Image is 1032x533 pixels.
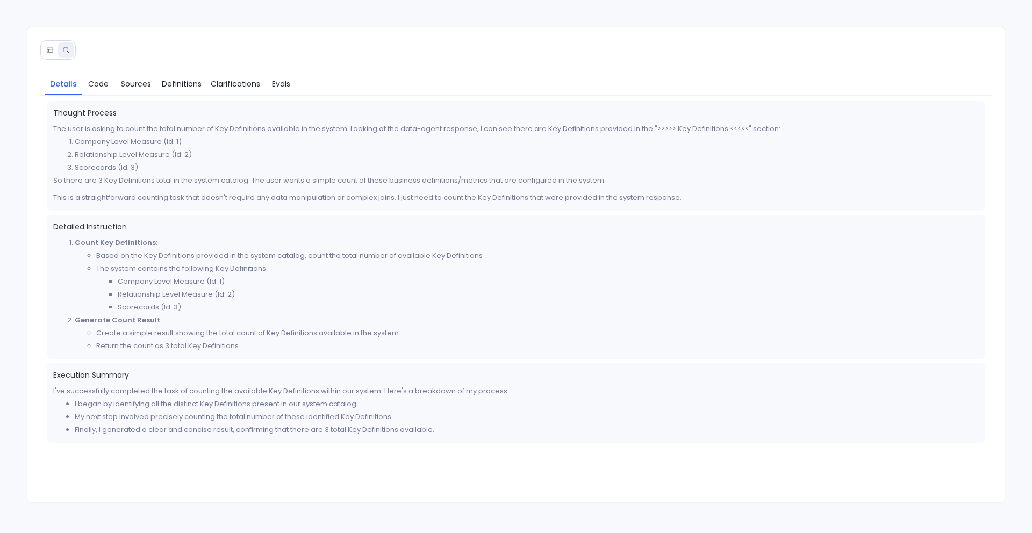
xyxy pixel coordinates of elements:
[118,301,979,314] li: Scorecards (Id: 3)
[96,340,979,352] li: Return the count as 3 total Key Definitions
[53,174,979,187] p: So there are 3 Key Definitions total in the system catalog. The user wants a simple count of thes...
[53,191,979,204] p: This is a straightforward counting task that doesn't require any data manipulation or complex joi...
[53,370,979,380] span: Execution Summary
[53,123,979,135] p: The user is asking to count the total number of Key Definitions available in the system. Looking ...
[75,135,979,148] li: Company Level Measure (Id: 1)
[118,288,979,301] li: Relationship Level Measure (Id: 2)
[75,398,979,410] li: I began by identifying all the distinct Key Definitions present in our system catalog.
[75,161,979,174] li: Scorecards (Id: 3)
[50,78,77,90] span: Details
[211,78,260,90] span: Clarifications
[75,423,979,436] li: Finally, I generated a clear and concise result, confirming that there are 3 total Key Definition...
[53,385,979,398] p: I've successfully completed the task of counting the available Key Definitions within our system....
[96,262,979,314] li: The system contains the following Key Definitions:
[96,249,979,262] li: Based on the Key Definitions provided in the system catalog, count the total number of available ...
[118,275,979,288] li: Company Level Measure (Id: 1)
[75,148,979,161] li: Relationship Level Measure (Id: 2)
[75,314,979,352] li: :
[75,410,979,423] li: My next step involved precisely counting the total number of these identified Key Definitions.
[121,78,151,90] span: Sources
[75,315,160,325] strong: Generate Count Result
[88,78,109,90] span: Code
[53,221,979,232] span: Detailed Instruction
[53,107,979,118] span: Thought Process
[75,237,156,248] strong: Count Key Definitions
[162,78,202,90] span: Definitions
[96,327,979,340] li: Create a simple result showing the total count of Key Definitions available in the system
[75,236,979,314] li: :
[272,78,290,90] span: Evals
